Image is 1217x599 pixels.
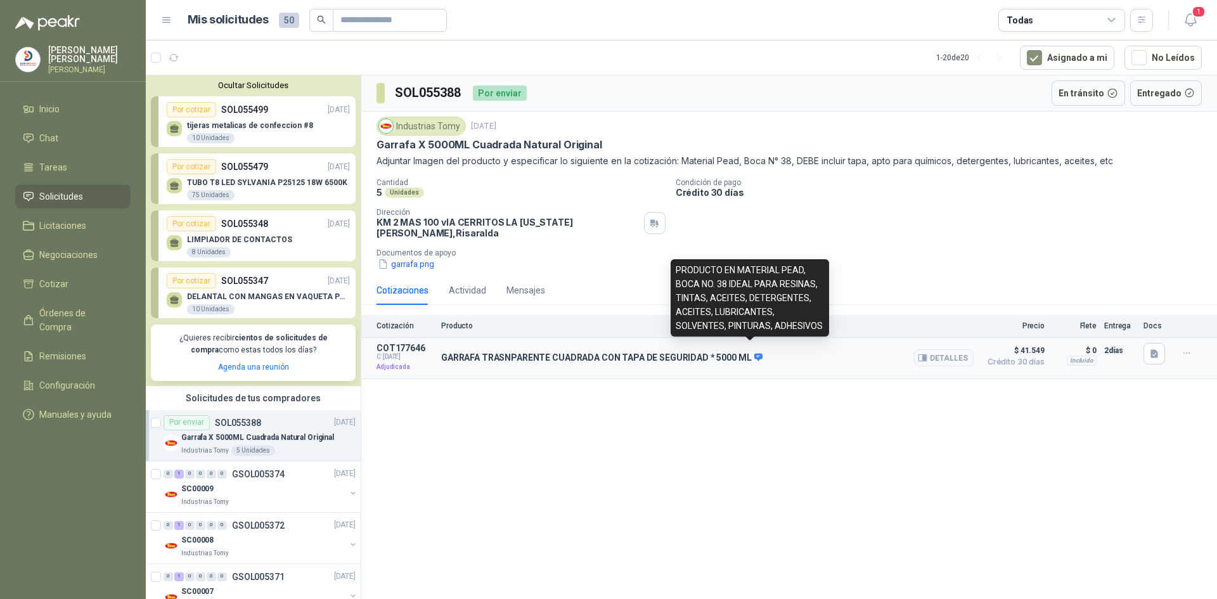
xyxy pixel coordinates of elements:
p: [PERSON_NAME] [PERSON_NAME] [48,46,131,63]
div: 0 [207,470,216,479]
a: Por cotizarSOL055348[DATE] LIMPIADOR DE CONTACTOS8 Unidades [151,210,356,261]
button: 1 [1179,9,1202,32]
a: Tareas [15,155,131,179]
p: LIMPIADOR DE CONTACTOS [187,235,292,244]
p: [DATE] [471,120,496,132]
p: Dirección [377,208,639,217]
a: Configuración [15,373,131,397]
p: ¿Quieres recibir como estas todos los días? [158,332,348,356]
p: GSOL005371 [232,572,285,581]
p: Industrias Tomy [181,548,229,558]
b: cientos de solicitudes de compra [191,333,328,354]
a: Inicio [15,97,131,121]
a: Por cotizarSOL055479[DATE] TUBO T8 LED SYLVANIA P25125 18W 6500K75 Unidades [151,153,356,204]
img: Company Logo [164,435,179,451]
a: 0 1 0 0 0 0 GSOL005374[DATE] Company LogoSC00009Industrias Tomy [164,467,358,507]
span: Negociaciones [39,248,98,262]
a: Por enviarSOL055388[DATE] Company LogoGarrafa X 5000ML Cuadrada Natural OriginalIndustrias Tomy5 ... [146,410,361,461]
p: Industrias Tomy [181,446,229,456]
a: Solicitudes [15,184,131,209]
p: [DATE] [328,161,350,173]
div: Actividad [449,283,486,297]
div: 0 [164,572,173,581]
p: SC00008 [181,534,214,546]
p: Cotización [377,321,434,330]
div: Por cotizar [167,216,216,231]
div: 0 [217,470,227,479]
a: Remisiones [15,344,131,368]
button: Ocultar Solicitudes [151,81,356,90]
div: 1 [174,470,184,479]
p: Condición de pago [676,178,1212,187]
div: Por enviar [164,415,210,430]
span: C: [DATE] [377,353,434,361]
h3: SOL055388 [395,83,463,103]
p: SC00009 [181,483,214,495]
span: Cotizar [39,277,68,291]
p: SC00007 [181,586,214,598]
p: Adjudicada [377,361,434,373]
a: Por cotizarSOL055499[DATE] tijeras metalicas de confeccion #810 Unidades [151,96,356,147]
div: Todas [1007,13,1033,27]
div: 0 [207,572,216,581]
p: Industrias Tomy [181,497,229,507]
div: 0 [185,572,195,581]
div: 0 [185,521,195,530]
div: 0 [196,572,205,581]
p: Cantidad [377,178,666,187]
div: 0 [164,521,173,530]
p: [PERSON_NAME] [48,66,131,74]
span: Configuración [39,378,95,392]
a: Cotizar [15,272,131,296]
button: Entregado [1130,81,1202,106]
a: Agenda una reunión [218,363,289,371]
span: Solicitudes [39,190,83,203]
p: [DATE] [328,275,350,287]
a: Órdenes de Compra [15,301,131,339]
p: GSOL005372 [232,521,285,530]
p: tijeras metalicas de confeccion #8 [187,121,313,130]
a: Manuales y ayuda [15,403,131,427]
div: 8 Unidades [187,247,231,257]
p: [DATE] [328,104,350,116]
a: Negociaciones [15,243,131,267]
p: Garrafa X 5000ML Cuadrada Natural Original [377,138,602,151]
a: Licitaciones [15,214,131,238]
button: En tránsito [1052,81,1125,106]
a: Por cotizarSOL055347[DATE] DELANTAL CON MANGAS EN VAQUETA PARA SOLDADOR10 Unidades [151,267,356,318]
div: Por cotizar [167,102,216,117]
div: 0 [217,521,227,530]
div: PRODUCTO EN MATERIAL PEAD, BOCA NO. 38 IDEAL PARA RESINAS, TINTAS, ACEITES, DETERGENTES, ACEITES,... [671,259,829,337]
img: Company Logo [164,538,179,553]
span: $ 41.549 [981,343,1045,358]
span: 1 [1192,6,1206,18]
div: Unidades [385,188,424,198]
span: Inicio [39,102,60,116]
img: Company Logo [164,487,179,502]
div: Cotizaciones [377,283,428,297]
div: Por cotizar [167,273,216,288]
div: 10 Unidades [187,304,235,314]
p: [DATE] [334,416,356,428]
div: 0 [185,470,195,479]
div: 0 [207,521,216,530]
span: 50 [279,13,299,28]
p: SOL055499 [221,103,268,117]
p: [DATE] [334,570,356,583]
p: COT177646 [377,343,434,353]
p: GSOL005374 [232,470,285,479]
p: 5 [377,187,382,198]
div: 5 Unidades [231,446,275,456]
p: Entrega [1104,321,1136,330]
div: 1 [174,521,184,530]
span: Manuales y ayuda [39,408,112,422]
img: Company Logo [379,119,393,133]
p: Adjuntar Imagen del producto y especificar lo siguiente en la cotización: Material Pead, Boca N° ... [377,154,1202,168]
button: garrafa.png [377,257,435,271]
span: search [317,15,326,24]
p: Producto [441,321,974,330]
p: [DATE] [334,519,356,531]
p: SOL055388 [215,418,261,427]
img: Logo peakr [15,15,80,30]
a: Chat [15,126,131,150]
